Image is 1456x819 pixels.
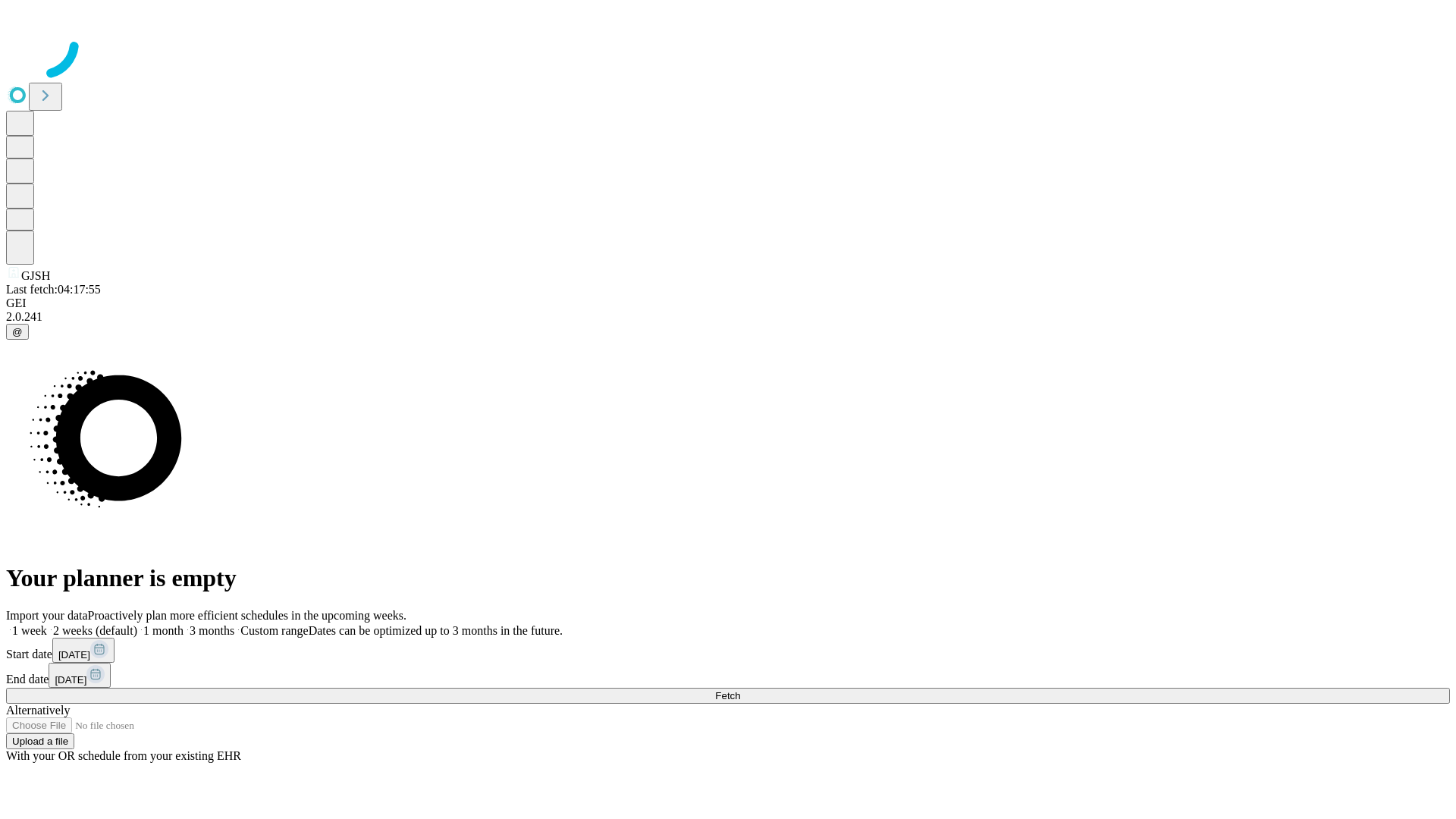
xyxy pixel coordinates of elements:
[55,674,86,686] span: [DATE]
[6,663,1450,688] div: End date
[21,269,50,282] span: GJSH
[715,690,740,701] span: Fetch
[190,624,234,637] span: 3 months
[6,310,1450,324] div: 2.0.241
[49,663,111,688] button: [DATE]
[88,609,406,622] span: Proactively plan more efficient schedules in the upcoming weeks.
[53,624,137,637] span: 2 weeks (default)
[6,283,101,296] span: Last fetch: 04:17:55
[240,624,308,637] span: Custom range
[6,749,241,762] span: With your OR schedule from your existing EHR
[6,564,1450,592] h1: Your planner is empty
[12,624,47,637] span: 1 week
[309,624,563,637] span: Dates can be optimized up to 3 months in the future.
[6,704,70,717] span: Alternatively
[6,297,1450,310] div: GEI
[6,609,88,622] span: Import your data
[6,688,1450,704] button: Fetch
[143,624,184,637] span: 1 month
[12,326,23,337] span: @
[52,638,115,663] button: [DATE]
[6,638,1450,663] div: Start date
[58,649,90,661] span: [DATE]
[6,324,29,340] button: @
[6,733,74,749] button: Upload a file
